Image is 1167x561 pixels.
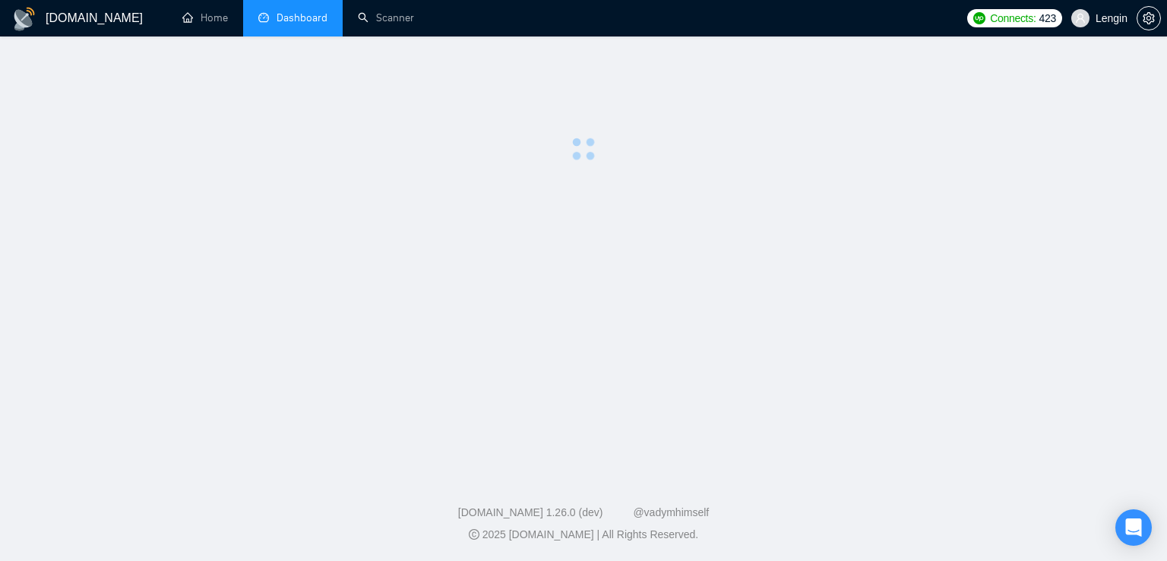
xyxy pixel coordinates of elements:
span: dashboard [258,12,269,23]
a: searchScanner [358,11,414,24]
span: Dashboard [277,11,327,24]
a: homeHome [182,11,228,24]
a: setting [1137,12,1161,24]
span: Connects: [990,10,1036,27]
div: Open Intercom Messenger [1115,509,1152,546]
img: logo [12,7,36,31]
a: @vadymhimself [633,506,709,518]
div: 2025 [DOMAIN_NAME] | All Rights Reserved. [12,527,1155,543]
a: [DOMAIN_NAME] 1.26.0 (dev) [458,506,603,518]
span: copyright [469,529,479,540]
button: setting [1137,6,1161,30]
span: setting [1137,12,1160,24]
img: upwork-logo.png [973,12,985,24]
span: 423 [1039,10,1055,27]
span: user [1075,13,1086,24]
